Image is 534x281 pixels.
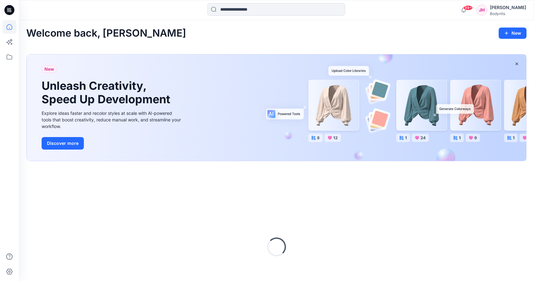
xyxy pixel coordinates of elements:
[490,4,526,11] div: [PERSON_NAME]
[42,137,84,150] button: Discover more
[42,110,182,130] div: Explore ideas faster and recolor styles at scale with AI-powered tools that boost creativity, red...
[42,137,182,150] a: Discover more
[490,11,526,16] div: Bodynits
[463,5,473,10] span: 99+
[44,65,54,73] span: New
[26,28,186,39] h2: Welcome back, [PERSON_NAME]
[42,79,173,106] h1: Unleash Creativity, Speed Up Development
[499,28,526,39] button: New
[476,4,487,16] div: JH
